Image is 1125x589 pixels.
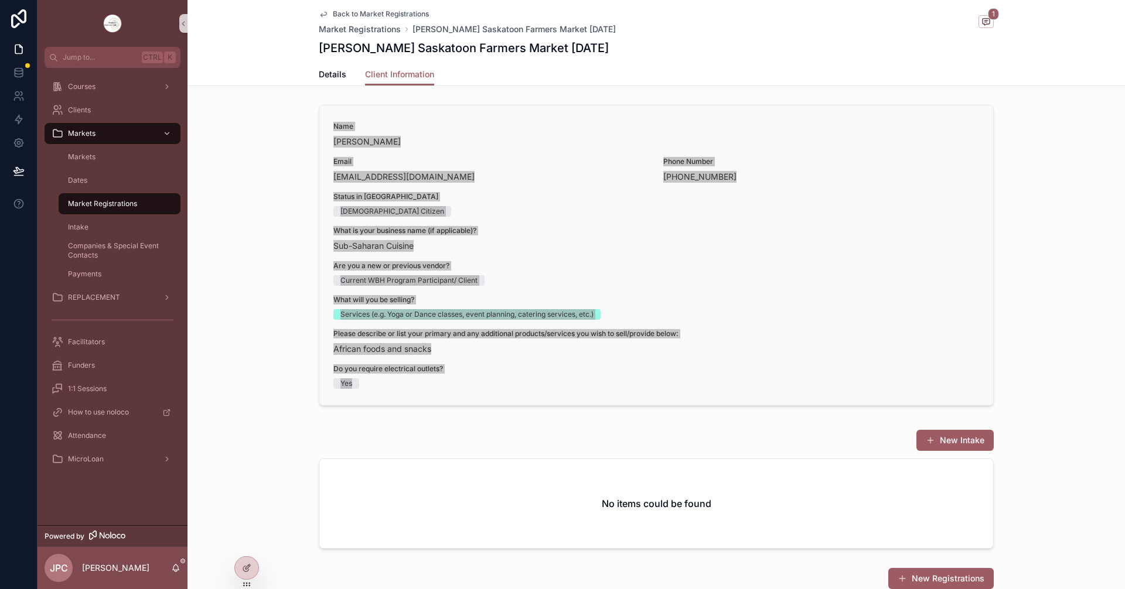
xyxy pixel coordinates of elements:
[333,329,979,338] span: Please describe or list your primary and any additional products/services you wish to sell/provid...
[165,53,175,62] span: K
[45,448,180,470] a: MicroLoan
[333,261,979,270] span: Are you a new or previous vendor?
[142,52,163,63] span: Ctrl
[888,568,994,589] button: New Registrations
[333,122,979,131] span: Name
[45,123,180,144] a: Markets
[333,171,475,183] a: [EMAIL_ADDRESS][DOMAIN_NAME]
[45,425,180,446] a: Attendance
[412,23,616,35] a: [PERSON_NAME] Saskatoon Farmers Market [DATE]
[68,176,87,185] span: Dates
[979,15,994,30] button: 1
[319,64,346,87] a: Details
[333,192,979,201] span: Status in [GEOGRAPHIC_DATA]
[68,269,101,279] span: Payments
[37,68,187,485] div: scrollable content
[68,199,137,208] span: Market Registrations
[319,40,609,56] h1: [PERSON_NAME] Saskatoon Farmers Market [DATE]
[45,100,180,121] a: Clients
[103,14,122,33] img: App logo
[68,152,96,162] span: Markets
[319,69,346,80] span: Details
[59,263,180,285] a: Payments
[988,8,999,20] span: 1
[916,430,994,451] button: New Intake
[68,241,169,260] span: Companies & Special Event Contacts
[663,171,979,183] span: [PHONE_NUMBER]
[45,402,180,423] a: How to use noloco
[340,378,352,389] div: Yes
[45,76,180,97] a: Courses
[340,275,478,286] div: Current WBH Program Participant/ Client
[333,295,979,304] span: What will you be selling?
[45,47,180,68] button: Jump to...CtrlK
[333,136,979,148] span: [PERSON_NAME]
[68,293,120,302] span: REPLACEMENT
[68,407,129,417] span: How to use noloco
[59,146,180,167] a: Markets
[319,23,401,35] a: Market Registrations
[319,9,429,19] a: Back to Market Registrations
[333,240,979,252] span: Sub-Saharan Cuisine
[333,364,979,374] span: Do you require electrical outlets?
[68,105,91,115] span: Clients
[365,69,434,80] span: Client Information
[82,562,149,574] p: [PERSON_NAME]
[45,355,180,376] a: Funders
[45,378,180,399] a: 1:1 Sessions
[68,361,95,370] span: Funders
[45,287,180,308] a: REPLACEMENT
[340,309,594,320] div: Services (e.g. Yoga or Dance classes, event planning, catering services, etc.)
[68,129,96,138] span: Markets
[63,53,137,62] span: Jump to...
[59,217,180,238] a: Intake
[68,431,106,440] span: Attendance
[333,157,649,166] span: Email
[68,82,96,91] span: Courses
[45,331,180,352] a: Facilitators
[50,561,68,575] span: JPC
[602,496,711,511] h2: No items could be found
[340,206,444,217] div: [DEMOGRAPHIC_DATA] Citizen
[59,170,180,191] a: Dates
[333,9,429,19] span: Back to Market Registrations
[365,64,434,86] a: Client Information
[333,226,979,235] span: What is your business name (if applicable)?
[333,343,979,355] span: African foods and snacks
[68,222,88,232] span: Intake
[37,525,187,547] a: Powered by
[59,240,180,261] a: Companies & Special Event Contacts
[68,337,105,347] span: Facilitators
[68,454,104,464] span: MicroLoan
[663,157,979,166] span: Phone Number
[45,532,84,541] span: Powered by
[59,193,180,214] a: Market Registrations
[68,384,107,393] span: 1:1 Sessions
